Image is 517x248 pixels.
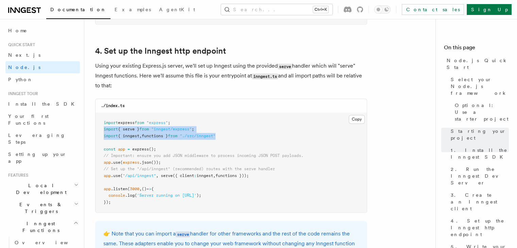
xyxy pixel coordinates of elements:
[8,27,27,34] span: Home
[149,147,156,152] span: ();
[5,173,28,178] span: Features
[252,73,278,79] code: inngest.ts
[451,192,509,212] span: 3. Create an Inngest client
[5,198,80,217] button: Events & Triggers
[108,193,125,198] span: console
[104,153,304,158] span: // Important: ensure you add JSON middleware to process incoming JSON POST payloads.
[139,127,149,131] span: from
[5,201,74,215] span: Events & Triggers
[123,173,156,178] span: "/api/inngest"
[176,231,190,237] code: serve
[8,101,79,107] span: Install the SDK
[104,200,111,205] span: });
[142,187,147,191] span: ()
[159,7,195,12] span: AgentKit
[118,120,135,125] span: express
[448,189,509,215] a: 3. Create an Inngest client
[155,2,199,18] a: AgentKit
[115,7,151,12] span: Examples
[104,166,275,171] span: // Set up the "/api/inngest" (recommended) routes with the serve handler
[127,147,130,152] span: =
[132,147,149,152] span: express
[123,160,139,165] span: express
[216,173,249,178] span: functions }));
[173,173,194,178] span: ({ client
[5,182,74,196] span: Local Development
[5,61,80,73] a: Node.js
[50,7,106,12] span: Documentation
[444,54,509,73] a: Node.js Quick Start
[448,144,509,163] a: 1. Install the Inngest SDK
[46,2,110,19] a: Documentation
[180,134,216,138] span: "./src/inngest"
[8,65,40,70] span: Node.js
[168,120,170,125] span: ;
[156,173,158,178] span: ,
[213,173,216,178] span: ,
[5,148,80,167] a: Setting up your app
[139,134,142,138] span: ,
[313,6,328,13] kbd: Ctrl+K
[104,127,118,131] span: import
[444,43,509,54] h4: On this page
[448,73,509,99] a: Select your Node.js framework
[118,147,125,152] span: app
[161,173,173,178] span: serve
[8,52,40,58] span: Next.js
[135,120,144,125] span: from
[192,127,194,131] span: ;
[402,4,464,15] a: Contact sales
[5,91,38,96] span: Inngest tour
[95,61,367,90] p: Using your existing Express.js server, we'll set up Inngest using the provided handler which will...
[5,129,80,148] a: Leveraging Steps
[196,173,213,178] span: inngest
[104,134,118,138] span: import
[5,73,80,86] a: Python
[452,99,509,125] a: Optional: Use a starter project
[5,179,80,198] button: Local Development
[120,160,123,165] span: (
[221,4,332,15] button: Search...Ctrl+K
[5,49,80,61] a: Next.js
[151,127,192,131] span: "inngest/express"
[5,24,80,37] a: Home
[196,193,201,198] span: );
[125,193,135,198] span: .log
[120,173,123,178] span: (
[104,187,111,191] span: app
[151,160,161,165] span: ());
[447,57,509,71] span: Node.js Quick Start
[5,42,35,48] span: Quick start
[278,64,292,69] code: serve
[8,113,49,126] span: Your first Functions
[111,160,120,165] span: .use
[455,102,509,122] span: Optional: Use a starter project
[5,220,73,234] span: Inngest Functions
[147,187,151,191] span: =>
[137,193,196,198] span: 'Server running on [URL]'
[111,187,127,191] span: .listen
[118,134,139,138] span: { inngest
[118,127,139,131] span: { serve }
[5,98,80,110] a: Install the SDK
[5,110,80,129] a: Your first Functions
[142,134,168,138] span: functions }
[104,173,111,178] span: app
[451,217,509,238] span: 4. Set up the Inngest http endpoint
[111,173,120,178] span: .use
[130,187,139,191] span: 3000
[448,125,509,144] a: Starting your project
[194,173,196,178] span: :
[8,152,67,164] span: Setting up your app
[147,120,168,125] span: "express"
[151,187,154,191] span: {
[139,160,151,165] span: .json
[451,147,509,160] span: 1. Install the Inngest SDK
[110,2,155,18] a: Examples
[8,132,66,145] span: Leveraging Steps
[451,166,509,186] span: 2. Run the Inngest Dev Server
[135,193,137,198] span: (
[467,4,512,15] a: Sign Up
[176,230,190,237] a: serve
[448,215,509,241] a: 4. Set up the Inngest http endpoint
